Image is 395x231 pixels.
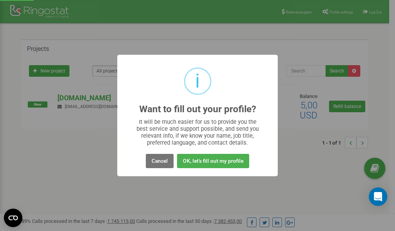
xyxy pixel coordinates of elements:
button: OK, let's fill out my profile [177,154,249,168]
div: It will be much easier for us to provide you the best service and support possible, and send you ... [133,118,263,146]
div: i [195,69,200,94]
button: Open CMP widget [4,209,22,227]
h2: Want to fill out your profile? [139,104,256,115]
div: Open Intercom Messenger [369,187,387,206]
button: Cancel [146,154,174,168]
